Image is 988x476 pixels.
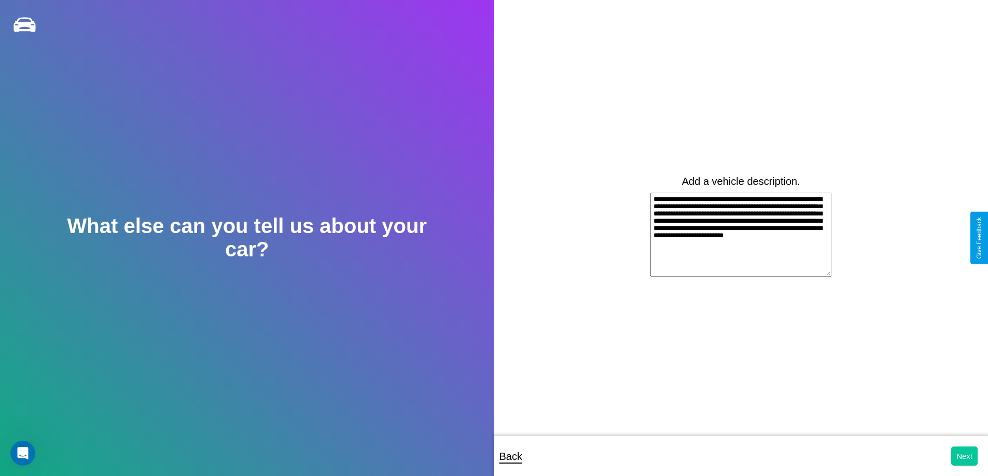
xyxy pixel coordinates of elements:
[499,447,522,466] p: Back
[49,214,444,261] h2: What else can you tell us about your car?
[10,441,35,466] iframe: Intercom live chat
[951,446,978,466] button: Next
[682,176,800,187] label: Add a vehicle description.
[976,217,983,259] div: Give Feedback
